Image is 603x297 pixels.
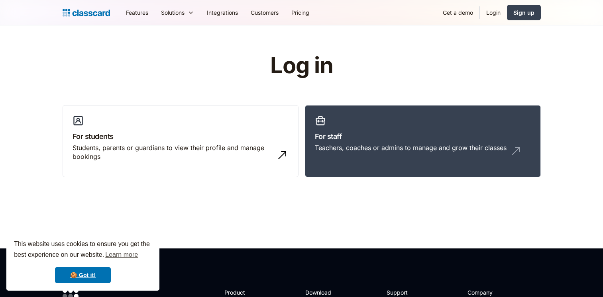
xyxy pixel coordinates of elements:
span: This website uses cookies to ensure you get the best experience on our website. [14,239,152,261]
h3: For students [73,131,289,142]
a: Pricing [285,4,316,21]
a: Customers [244,4,285,21]
h2: Product [224,288,267,297]
h2: Support [387,288,419,297]
a: Get a demo [436,4,479,21]
a: Sign up [507,5,541,20]
a: Features [120,4,155,21]
div: Solutions [161,8,185,17]
h2: Company [467,288,521,297]
a: home [63,7,110,18]
a: For studentsStudents, parents or guardians to view their profile and manage bookings [63,105,299,178]
a: learn more about cookies [104,249,139,261]
div: Solutions [155,4,200,21]
div: Teachers, coaches or admins to manage and grow their classes [315,143,507,152]
a: For staffTeachers, coaches or admins to manage and grow their classes [305,105,541,178]
a: dismiss cookie message [55,267,111,283]
h2: Download [305,288,338,297]
div: Students, parents or guardians to view their profile and manage bookings [73,143,273,161]
div: Sign up [513,8,534,17]
a: Login [480,4,507,21]
h3: For staff [315,131,531,142]
a: Integrations [200,4,244,21]
h1: Log in [175,53,428,78]
div: cookieconsent [6,232,159,291]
